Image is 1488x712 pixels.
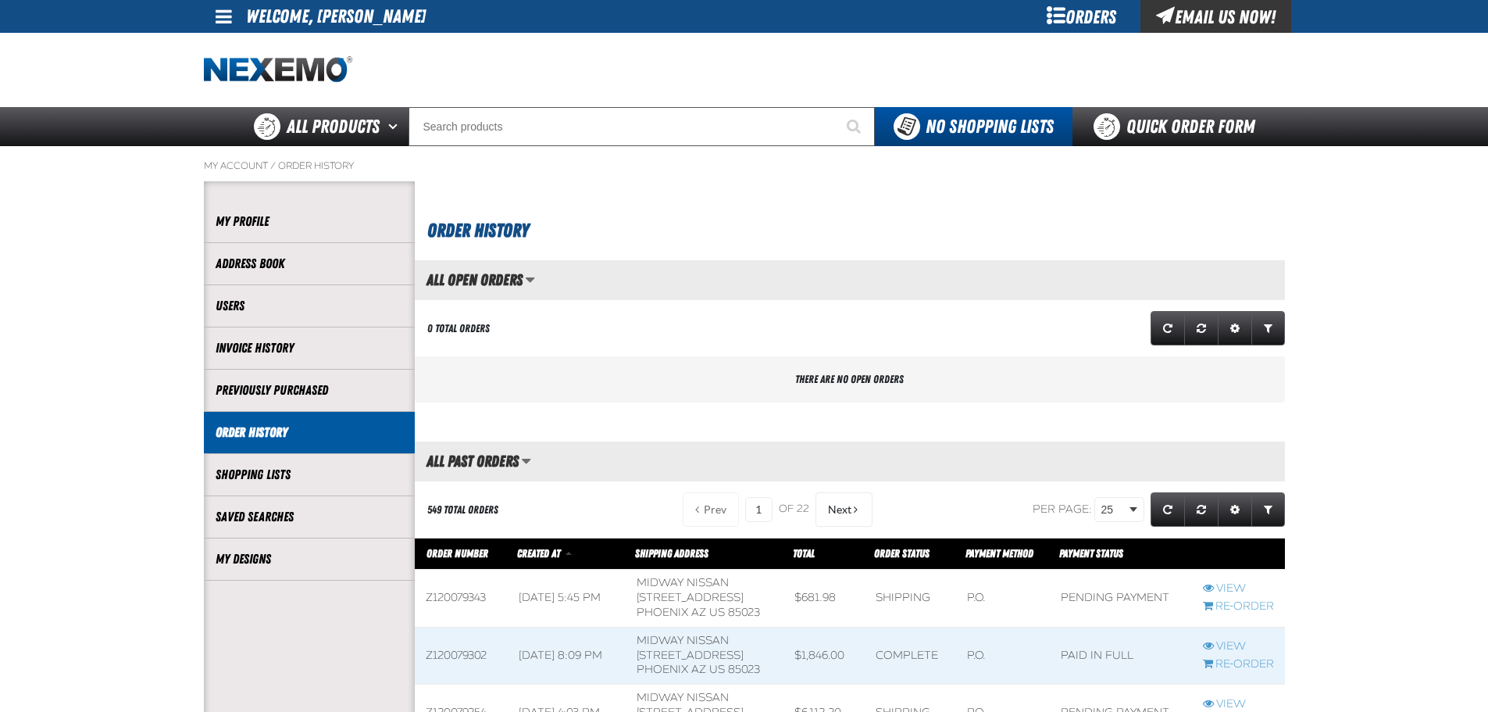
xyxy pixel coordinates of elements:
[709,606,725,619] span: US
[709,663,725,676] span: US
[1151,311,1185,345] a: Refresh grid action
[427,503,498,517] div: 549 Total Orders
[865,570,956,628] td: Shipping
[278,159,354,172] a: Order History
[1251,492,1285,527] a: Expand or Collapse Grid Filters
[745,497,773,522] input: Current page number
[1151,492,1185,527] a: Refresh grid action
[1203,581,1274,596] a: View Z120079343 order
[204,159,1285,172] nav: Breadcrumbs
[426,547,488,560] a: Order Number
[415,453,519,470] h2: All Past Orders
[875,107,1072,146] button: You do not have available Shopping Lists. Open to Create a New List
[204,56,352,84] a: Home
[637,663,688,676] span: PHOENIX
[427,321,490,336] div: 0 Total Orders
[517,547,562,560] a: Created At
[637,634,729,647] span: Midway Nissan
[1218,492,1252,527] a: Expand or Collapse Grid Settings
[728,663,760,676] bdo: 85023
[836,107,875,146] button: Start Searching
[1203,697,1274,712] a: View Z120079254 order
[728,606,760,619] bdo: 85023
[865,627,956,685] td: Complete
[1203,599,1274,614] a: Re-Order Z120079343 order
[521,448,531,474] button: Manage grid views. Current view is All Past Orders
[637,606,688,619] span: PHOENIX
[216,339,403,357] a: Invoice History
[415,627,508,685] td: Z120079302
[1101,502,1126,518] span: 25
[287,113,380,141] span: All Products
[691,663,706,676] span: AZ
[216,297,403,315] a: Users
[216,508,403,526] a: Saved Searches
[637,649,744,662] span: [STREET_ADDRESS]
[828,503,851,516] span: Next Page
[1192,538,1285,570] th: Row actions
[637,691,729,704] span: Midway Nissan
[637,591,744,604] span: [STREET_ADDRESS]
[874,547,930,560] a: Order Status
[508,570,626,628] td: [DATE] 5:45 PM
[783,570,865,628] td: $681.98
[525,267,535,293] button: Manage grid views. Current view is All Open Orders
[427,220,529,242] span: Order History
[1050,627,1191,685] td: Paid in full
[270,159,276,172] span: /
[409,107,875,146] input: Search
[815,492,872,527] button: Next Page
[216,381,403,399] a: Previously Purchased
[956,570,1050,628] td: P.O.
[1251,311,1285,345] a: Expand or Collapse Grid Filters
[691,606,706,619] span: AZ
[508,627,626,685] td: [DATE] 8:09 PM
[1059,547,1123,560] span: Payment Status
[1203,639,1274,654] a: View Z120079302 order
[795,373,904,385] span: There are no open orders
[965,547,1033,560] span: Payment Method
[1184,311,1219,345] a: Reset grid action
[415,570,508,628] td: Z120079343
[793,547,815,560] a: Total
[926,116,1054,138] span: No Shopping Lists
[1072,107,1284,146] a: Quick Order Form
[1184,492,1219,527] a: Reset grid action
[637,576,729,589] span: Midway Nissan
[415,271,523,288] h2: All Open Orders
[216,213,403,231] a: My Profile
[1033,503,1092,516] span: Per page:
[1050,570,1191,628] td: Pending payment
[216,255,403,273] a: Address Book
[783,627,865,685] td: $1,846.00
[204,159,268,172] a: My Account
[216,424,403,442] a: Order History
[204,56,352,84] img: Nexemo logo
[383,107,409,146] button: Open All Products pages
[1203,657,1274,672] a: Re-Order Z120079302 order
[779,503,809,517] span: of 22
[635,547,708,560] span: Shipping Address
[956,627,1050,685] td: P.O.
[216,466,403,484] a: Shopping Lists
[1218,311,1252,345] a: Expand or Collapse Grid Settings
[517,547,560,560] span: Created At
[216,550,403,568] a: My Designs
